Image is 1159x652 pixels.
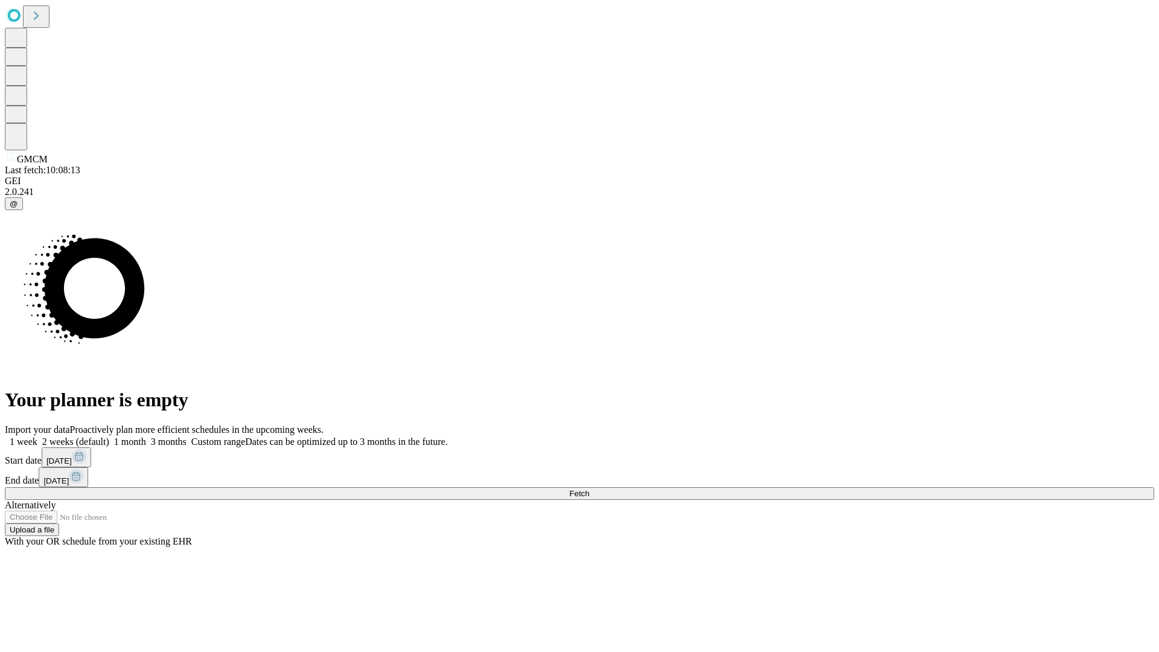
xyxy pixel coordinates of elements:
[245,436,447,447] span: Dates can be optimized up to 3 months in the future.
[42,447,91,467] button: [DATE]
[46,456,72,465] span: [DATE]
[17,154,48,164] span: GMCM
[191,436,245,447] span: Custom range
[5,487,1154,500] button: Fetch
[39,467,88,487] button: [DATE]
[5,536,192,546] span: With your OR schedule from your existing EHR
[5,389,1154,411] h1: Your planner is empty
[70,424,324,435] span: Proactively plan more efficient schedules in the upcoming weeks.
[5,424,70,435] span: Import your data
[5,187,1154,197] div: 2.0.241
[151,436,187,447] span: 3 months
[5,467,1154,487] div: End date
[5,523,59,536] button: Upload a file
[114,436,146,447] span: 1 month
[43,476,69,485] span: [DATE]
[5,197,23,210] button: @
[569,489,589,498] span: Fetch
[5,500,56,510] span: Alternatively
[42,436,109,447] span: 2 weeks (default)
[5,447,1154,467] div: Start date
[5,165,80,175] span: Last fetch: 10:08:13
[10,436,37,447] span: 1 week
[10,199,18,208] span: @
[5,176,1154,187] div: GEI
